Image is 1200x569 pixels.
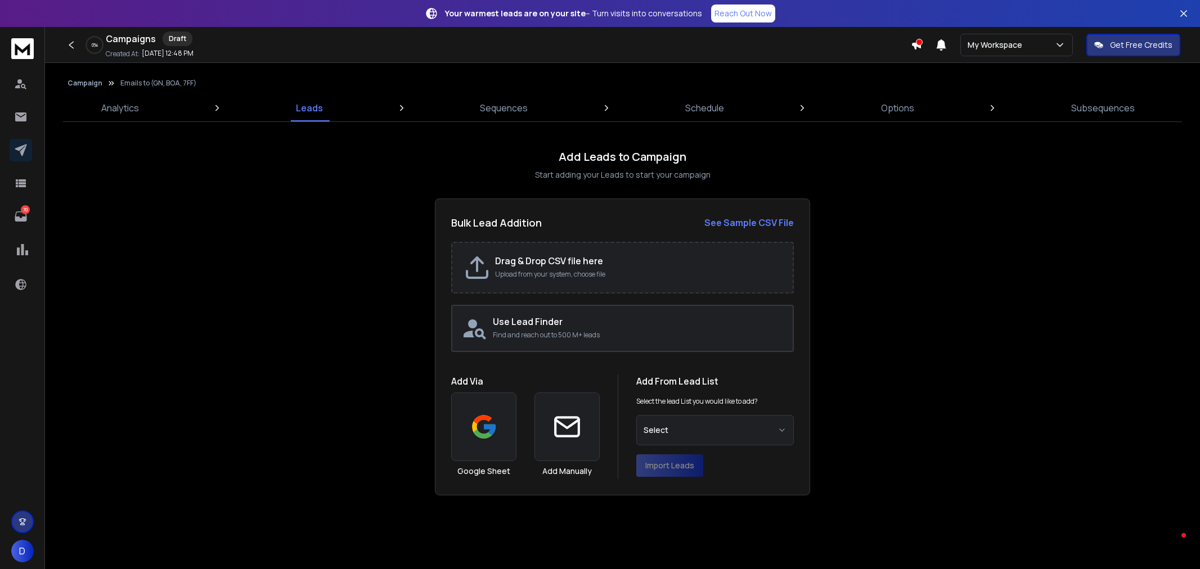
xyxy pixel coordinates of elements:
[685,101,724,115] p: Schedule
[535,169,711,180] p: Start adding your Leads to start your campaign
[968,39,1027,51] p: My Workspace
[68,79,102,88] button: Campaign
[106,32,156,46] h1: Campaigns
[101,101,139,115] p: Analytics
[296,101,323,115] p: Leads
[644,425,668,436] span: Select
[711,4,775,22] a: Reach Out Now
[10,205,32,228] a: 70
[1064,94,1141,121] a: Subsequences
[451,374,600,388] h1: Add Via
[163,31,192,46] div: Draft
[457,466,510,477] h3: Google Sheet
[11,540,34,562] button: D
[445,8,586,19] strong: Your warmest leads are on your site
[92,42,98,48] p: 0 %
[495,254,781,268] h2: Drag & Drop CSV file here
[714,8,772,19] p: Reach Out Now
[473,94,534,121] a: Sequences
[106,49,140,58] p: Created At:
[480,101,528,115] p: Sequences
[1071,101,1135,115] p: Subsequences
[1159,530,1186,557] iframe: Intercom live chat
[120,79,196,88] p: Emails to (GN, BOA, 7FF)
[493,331,784,340] p: Find and reach out to 500 M+ leads
[542,466,592,477] h3: Add Manually
[21,205,30,214] p: 70
[95,94,146,121] a: Analytics
[495,270,781,279] p: Upload from your system, choose file
[451,215,542,231] h2: Bulk Lead Addition
[1110,39,1172,51] p: Get Free Credits
[142,49,194,58] p: [DATE] 12:48 PM
[678,94,731,121] a: Schedule
[704,216,794,229] strong: See Sample CSV File
[559,149,686,165] h1: Add Leads to Campaign
[636,374,794,388] h1: Add From Lead List
[636,397,758,406] p: Select the lead List you would like to add?
[881,101,914,115] p: Options
[493,315,784,328] h2: Use Lead Finder
[445,8,702,19] p: – Turn visits into conversations
[289,94,330,121] a: Leads
[704,216,794,229] a: See Sample CSV File
[11,38,34,59] img: logo
[874,94,921,121] a: Options
[1086,34,1180,56] button: Get Free Credits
